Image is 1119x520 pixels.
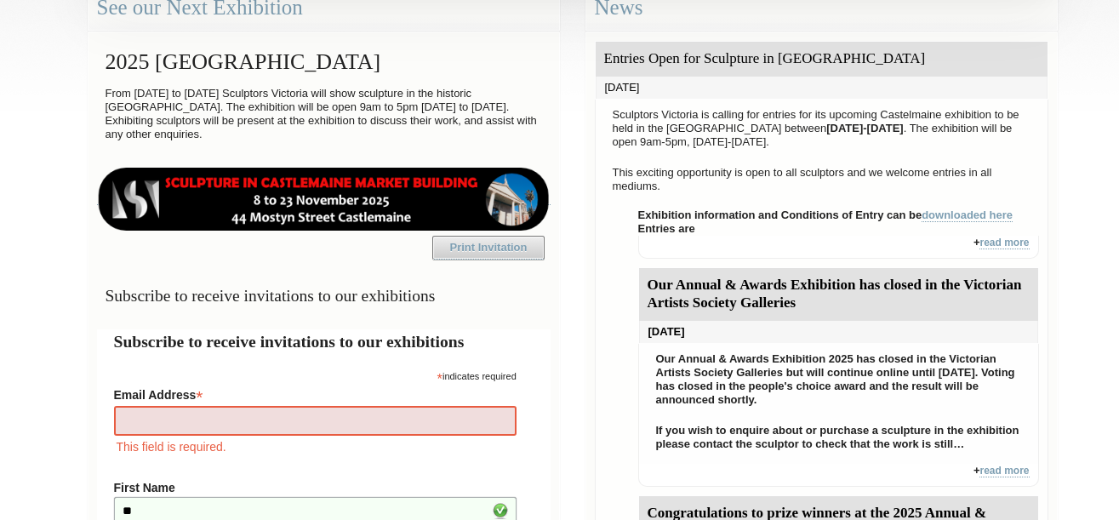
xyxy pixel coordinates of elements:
[114,481,517,494] label: First Name
[638,464,1039,487] div: +
[826,122,904,134] strong: [DATE]-[DATE]
[648,420,1030,455] p: If you wish to enquire about or purchase a sculpture in the exhibition please contact the sculpto...
[639,268,1038,321] div: Our Annual & Awards Exhibition has closed in the Victorian Artists Society Galleries
[114,383,517,403] label: Email Address
[604,104,1039,153] p: Sculptors Victoria is calling for entries for its upcoming Castelmaine exhibition to be held in t...
[97,83,551,146] p: From [DATE] to [DATE] Sculptors Victoria will show sculpture in the historic [GEOGRAPHIC_DATA]. T...
[432,236,545,260] a: Print Invitation
[979,237,1029,249] a: read more
[97,168,551,231] img: castlemaine-ldrbd25v2.png
[97,41,551,83] h2: 2025 [GEOGRAPHIC_DATA]
[604,162,1039,197] p: This exciting opportunity is open to all sculptors and we welcome entries in all mediums.
[979,465,1029,477] a: read more
[114,329,534,354] h2: Subscribe to receive invitations to our exhibitions
[596,77,1048,99] div: [DATE]
[639,321,1038,343] div: [DATE]
[638,209,1013,222] strong: Exhibition information and Conditions of Entry can be
[596,42,1048,77] div: Entries Open for Sculpture in [GEOGRAPHIC_DATA]
[638,236,1039,259] div: +
[922,209,1013,222] a: downloaded here
[114,437,517,456] div: This field is required.
[648,348,1030,411] p: Our Annual & Awards Exhibition 2025 has closed in the Victorian Artists Society Galleries but wil...
[114,367,517,383] div: indicates required
[97,279,551,312] h3: Subscribe to receive invitations to our exhibitions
